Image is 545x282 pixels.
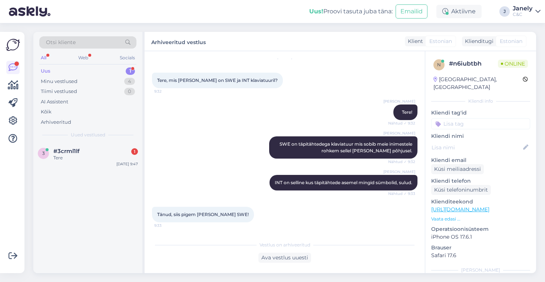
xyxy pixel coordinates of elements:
[387,159,415,165] span: Nähtud ✓ 9:32
[431,118,530,129] input: Lisa tag
[39,53,48,63] div: All
[431,98,530,104] div: Kliendi info
[309,8,323,15] b: Uus!
[383,169,415,175] span: [PERSON_NAME]
[151,36,206,46] label: Arhiveeritud vestlus
[429,37,452,45] span: Estonian
[402,109,412,115] span: Tere!
[513,6,541,17] a: JanelyC&C
[280,141,413,153] span: SWE on täpitähtedega klaviatuur mis sobib meie inimestele rohkem sellel [PERSON_NAME] põhjusel.
[154,223,182,228] span: 9:33
[77,53,90,63] div: Web
[432,143,522,152] input: Lisa nimi
[124,88,135,95] div: 0
[387,191,415,196] span: Nähtud ✓ 9:33
[431,132,530,140] p: Kliendi nimi
[431,177,530,185] p: Kliendi telefon
[41,78,77,85] div: Minu vestlused
[131,148,138,155] div: 1
[431,225,530,233] p: Operatsioonisüsteem
[431,244,530,252] p: Brauser
[116,161,138,167] div: [DATE] 9:47
[437,62,441,67] span: n
[260,242,310,248] span: Vestlus on arhiveeritud
[118,53,136,63] div: Socials
[6,38,20,52] img: Askly Logo
[126,67,135,75] div: 1
[309,7,393,16] div: Proovi tasuta juba täna:
[383,130,415,136] span: [PERSON_NAME]
[41,108,52,116] div: Kõik
[275,180,412,185] span: INT on selline kus täpitähtede asemel mingid sümbolid, sulud.
[431,252,530,259] p: Safari 17.6
[431,216,530,222] p: Vaata edasi ...
[387,120,415,126] span: Nähtud ✓ 9:32
[431,156,530,164] p: Kliendi email
[157,77,278,83] span: Tere, mis [PERSON_NAME] on SWE ja INT klaviatuuril?
[431,267,530,273] div: [PERSON_NAME]
[383,99,415,104] span: [PERSON_NAME]
[513,6,532,11] div: Janely
[41,98,68,106] div: AI Assistent
[431,185,491,195] div: Küsi telefoninumbrit
[258,253,311,263] div: Ava vestlus uuesti
[53,155,138,161] div: Tere
[41,88,77,95] div: Tiimi vestlused
[53,148,80,155] span: #3crml1lf
[498,60,528,68] span: Online
[449,59,498,68] div: # n6iubtbh
[41,119,71,126] div: Arhiveeritud
[46,39,76,46] span: Otsi kliente
[431,233,530,241] p: iPhone OS 17.6.1
[433,76,523,91] div: [GEOGRAPHIC_DATA], [GEOGRAPHIC_DATA]
[154,89,182,94] span: 9:32
[41,67,50,75] div: Uus
[431,198,530,206] p: Klienditeekond
[405,37,423,45] div: Klient
[431,206,489,213] a: [URL][DOMAIN_NAME]
[436,5,482,18] div: Aktiivne
[124,78,135,85] div: 4
[431,164,484,174] div: Küsi meiliaadressi
[499,6,510,17] div: J
[462,37,493,45] div: Klienditugi
[396,4,427,19] button: Emailid
[500,37,522,45] span: Estonian
[431,109,530,117] p: Kliendi tag'id
[71,132,105,138] span: Uued vestlused
[157,212,249,217] span: Tänud, siis pigem [PERSON_NAME] SWE!
[513,11,532,17] div: C&C
[42,150,45,156] span: 3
